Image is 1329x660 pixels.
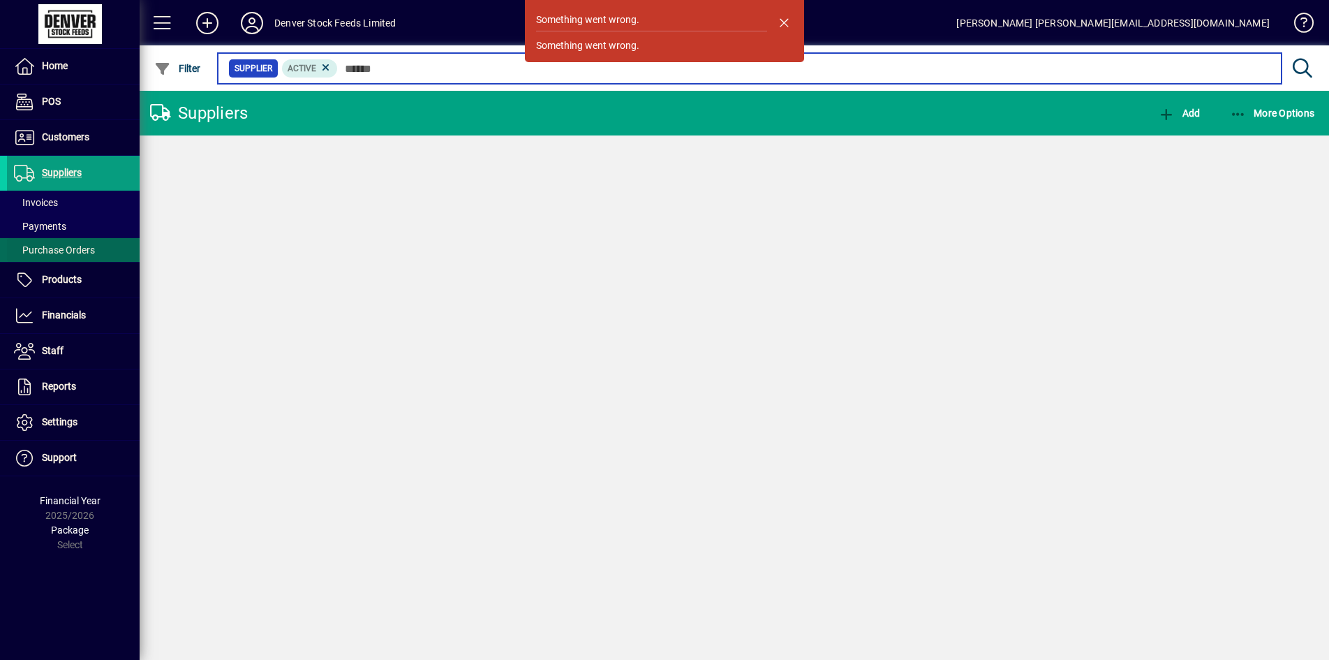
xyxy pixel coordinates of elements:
[7,405,140,440] a: Settings
[230,10,274,36] button: Profile
[14,221,66,232] span: Payments
[14,244,95,256] span: Purchase Orders
[42,416,77,427] span: Settings
[51,525,89,536] span: Package
[7,238,140,262] a: Purchase Orders
[7,85,140,119] a: POS
[42,96,61,107] span: POS
[42,309,86,321] span: Financials
[150,102,248,124] div: Suppliers
[154,63,201,74] span: Filter
[7,369,140,404] a: Reports
[42,452,77,463] span: Support
[42,345,64,356] span: Staff
[1154,101,1203,126] button: Add
[40,495,101,506] span: Financial Year
[7,49,140,84] a: Home
[1226,101,1319,126] button: More Options
[7,263,140,298] a: Products
[151,56,205,81] button: Filter
[1284,3,1312,48] a: Knowledge Base
[185,10,230,36] button: Add
[7,298,140,333] a: Financials
[956,12,1270,34] div: [PERSON_NAME] [PERSON_NAME][EMAIL_ADDRESS][DOMAIN_NAME]
[14,197,58,208] span: Invoices
[282,59,338,78] mat-chip: Activation Status: Active
[7,441,140,476] a: Support
[1158,108,1200,119] span: Add
[1230,108,1315,119] span: More Options
[7,120,140,155] a: Customers
[7,191,140,214] a: Invoices
[7,334,140,369] a: Staff
[42,274,82,285] span: Products
[42,167,82,178] span: Suppliers
[42,131,89,142] span: Customers
[235,61,272,75] span: Supplier
[7,214,140,238] a: Payments
[42,381,76,392] span: Reports
[274,12,396,34] div: Denver Stock Feeds Limited
[42,60,68,71] span: Home
[288,64,316,73] span: Active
